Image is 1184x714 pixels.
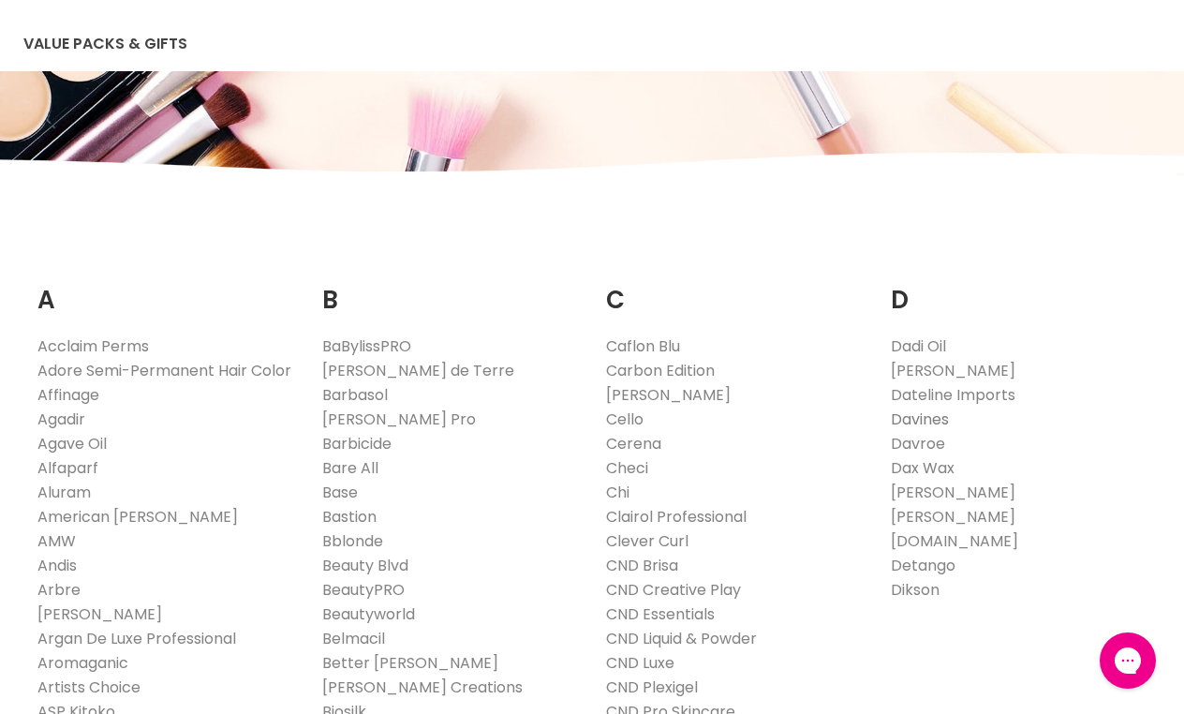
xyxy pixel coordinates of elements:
[37,603,162,625] a: [PERSON_NAME]
[37,677,141,698] a: Artists Choice
[891,433,945,454] a: Davroe
[322,360,514,381] a: [PERSON_NAME] de Terre
[606,555,678,576] a: CND Brisa
[322,335,411,357] a: BaBylissPRO
[322,579,405,601] a: BeautyPRO
[606,457,648,479] a: Checi
[37,482,91,503] a: Aluram
[606,257,863,320] h2: C
[606,579,741,601] a: CND Creative Play
[37,335,149,357] a: Acclaim Perms
[606,506,747,528] a: Clairol Professional
[322,530,383,552] a: Bblonde
[37,384,99,406] a: Affinage
[891,530,1018,552] a: [DOMAIN_NAME]
[37,360,291,381] a: Adore Semi-Permanent Hair Color
[37,433,107,454] a: Agave Oil
[606,628,757,649] a: CND Liquid & Powder
[322,409,476,430] a: [PERSON_NAME] Pro
[606,482,629,503] a: Chi
[322,603,415,625] a: Beautyworld
[606,652,674,674] a: CND Luxe
[37,652,128,674] a: Aromaganic
[891,506,1015,528] a: [PERSON_NAME]
[322,257,579,320] h2: B
[37,579,81,601] a: Arbre
[37,257,294,320] h2: A
[322,457,378,479] a: Bare All
[9,24,201,64] a: Value Packs & Gifts
[891,579,940,601] a: Dikson
[37,457,98,479] a: Alfaparf
[606,384,731,406] a: [PERSON_NAME]
[37,530,76,552] a: AMW
[1090,626,1165,695] iframe: Gorgias live chat messenger
[322,677,523,698] a: [PERSON_NAME] Creations
[322,433,392,454] a: Barbicide
[891,555,955,576] a: Detango
[891,360,1015,381] a: [PERSON_NAME]
[322,555,408,576] a: Beauty Blvd
[606,335,680,357] a: Caflon Blu
[37,506,238,528] a: American [PERSON_NAME]
[37,628,236,649] a: Argan De Luxe Professional
[606,433,661,454] a: Cerena
[891,335,946,357] a: Dadi Oil
[322,506,377,528] a: Bastion
[891,409,949,430] a: Davines
[322,628,385,649] a: Belmacil
[322,384,388,406] a: Barbasol
[891,457,955,479] a: Dax Wax
[606,677,698,698] a: CND Plexigel
[37,409,85,430] a: Agadir
[606,603,715,625] a: CND Essentials
[891,482,1015,503] a: [PERSON_NAME]
[37,555,77,576] a: Andis
[322,482,358,503] a: Base
[891,384,1015,406] a: Dateline Imports
[322,652,498,674] a: Better [PERSON_NAME]
[606,360,715,381] a: Carbon Edition
[606,530,688,552] a: Clever Curl
[606,409,644,430] a: Cello
[891,257,1147,320] h2: D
